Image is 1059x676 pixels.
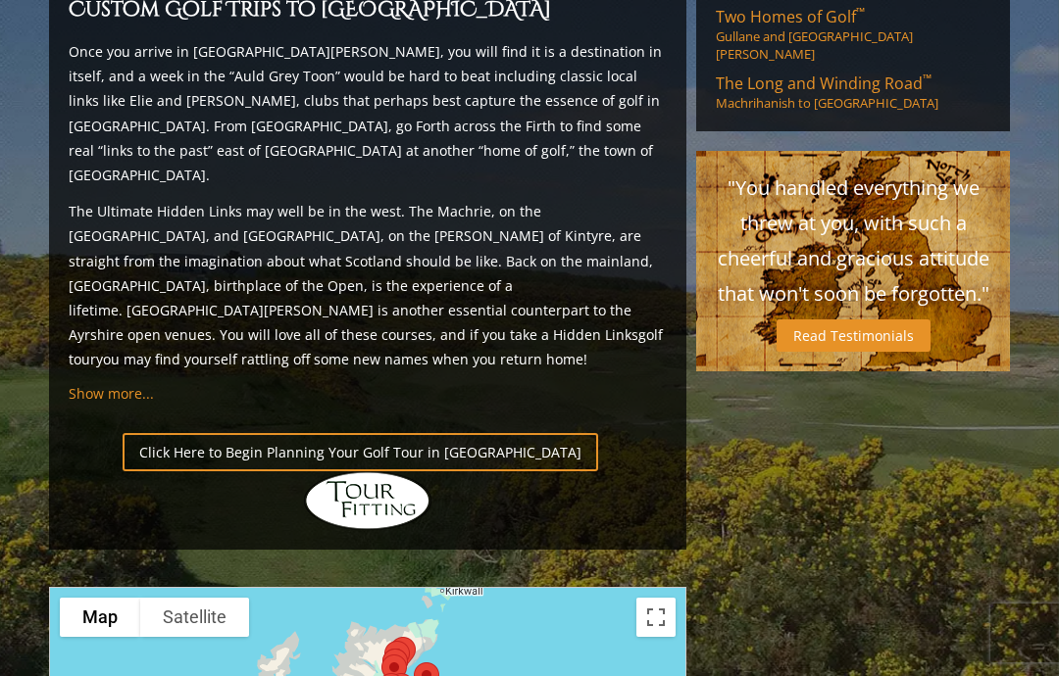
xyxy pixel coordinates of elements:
a: Read Testimonials [777,319,931,352]
sup: ™ [923,71,932,87]
img: Hidden Links [304,471,431,530]
a: Show more... [69,384,154,403]
a: Two Homes of Golf™Gullane and [GEOGRAPHIC_DATA][PERSON_NAME] [716,6,990,63]
sup: ™ [856,4,865,21]
p: The Ultimate Hidden Links may well be in the west. The Machrie, on the [GEOGRAPHIC_DATA], and [GE... [69,199,667,371]
p: Once you arrive in [GEOGRAPHIC_DATA][PERSON_NAME], you will find it is a destination in itself, a... [69,39,667,187]
p: "You handled everything we threw at you, with such a cheerful and gracious attitude that won't so... [716,170,990,312]
span: The Long and Winding Road [716,72,932,94]
span: Two Homes of Golf [716,6,865,27]
a: The Long and Winding Road™Machrihanish to [GEOGRAPHIC_DATA] [716,72,990,112]
a: Click Here to Begin Planning Your Golf Tour in [GEOGRAPHIC_DATA] [123,433,598,471]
